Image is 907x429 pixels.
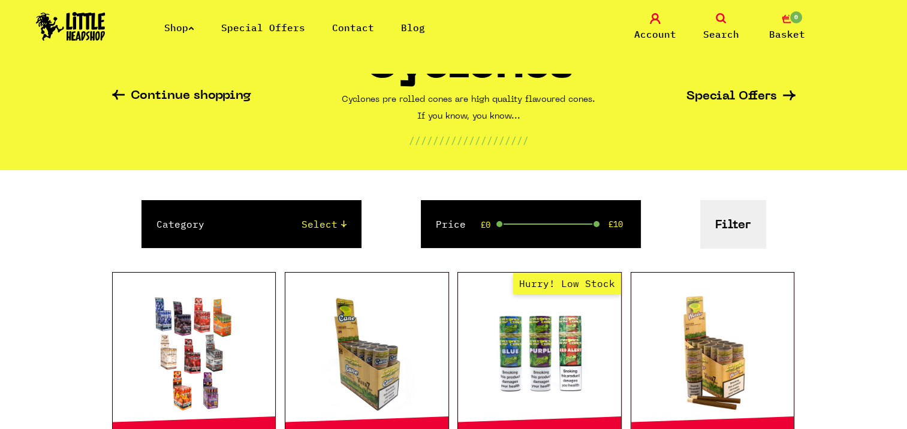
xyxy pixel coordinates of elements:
img: Little Head Shop Logo [36,12,106,41]
a: Blog [401,22,425,34]
a: Hurry! Low Stock [458,294,621,413]
a: 0 Basket [757,13,817,41]
span: Hurry! Low Stock [513,273,621,294]
label: Category [156,217,204,231]
strong: Cyclones pre rolled cones are high quality flavoured cones. If you know, you know... [342,96,595,120]
a: Shop [164,22,194,34]
span: £0 [481,220,490,229]
span: Basket [769,27,805,41]
a: Continue shopping [112,90,251,104]
button: Filter [700,200,766,248]
span: 0 [789,10,803,25]
span: Search [703,27,739,41]
a: Special Offers [221,22,305,34]
a: Search [691,13,751,41]
span: £10 [608,219,623,229]
label: Price [436,217,466,231]
a: Special Offers [686,90,795,103]
a: Contact [332,22,374,34]
p: //////////////////// [409,133,529,147]
span: Account [634,27,676,41]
